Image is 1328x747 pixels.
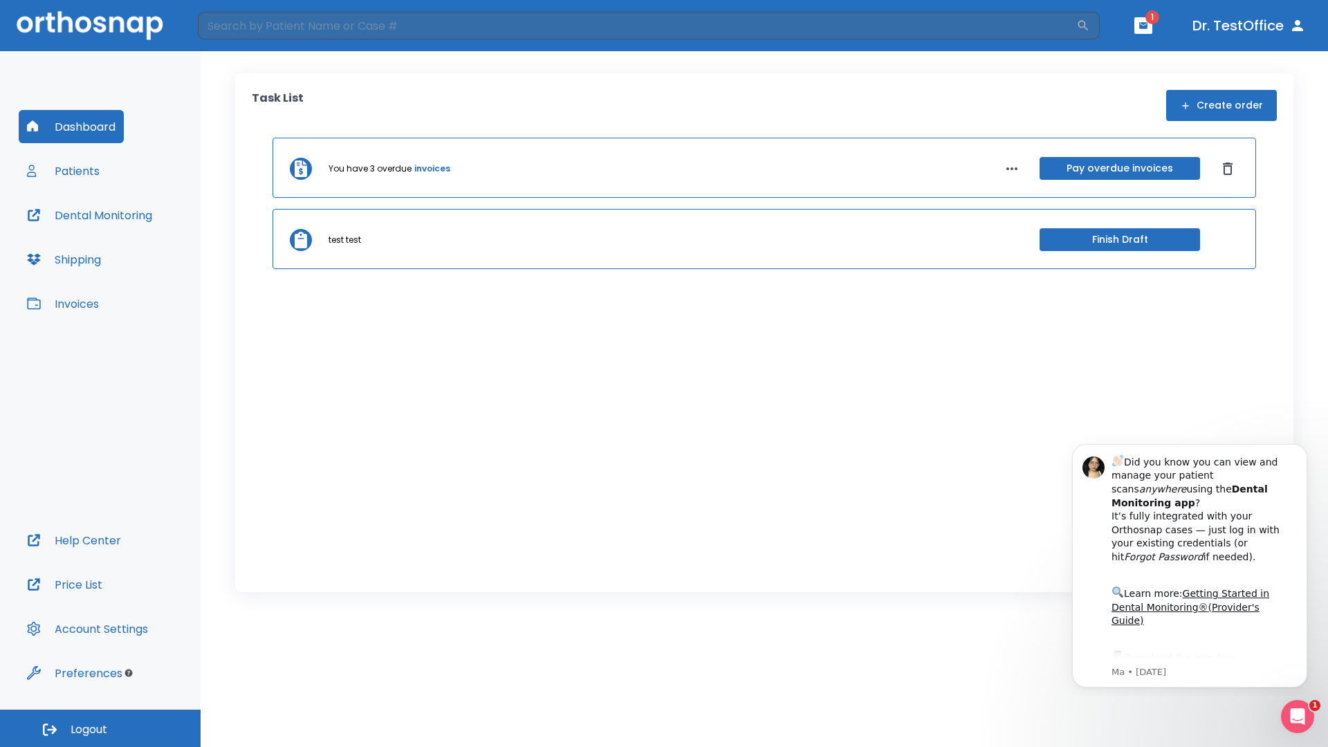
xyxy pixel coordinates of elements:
[19,199,160,232] button: Dental Monitoring
[1040,157,1200,180] button: Pay overdue invoices
[71,722,107,737] span: Logout
[329,234,361,246] p: test test
[1217,158,1239,180] button: Dismiss
[122,667,135,679] div: Tooltip anchor
[1051,432,1328,696] iframe: Intercom notifications message
[414,163,450,175] a: invoices
[252,90,304,121] p: Task List
[19,243,109,276] button: Shipping
[1145,10,1159,24] span: 1
[19,154,108,187] button: Patients
[60,221,183,246] a: App Store
[60,234,234,247] p: Message from Ma, sent 6w ago
[234,21,246,33] button: Dismiss notification
[17,11,163,39] img: Orthosnap
[1309,700,1320,711] span: 1
[19,524,129,557] button: Help Center
[19,287,107,320] button: Invoices
[329,163,412,175] p: You have 3 overdue
[1166,90,1277,121] button: Create order
[198,12,1076,39] input: Search by Patient Name or Case #
[1187,13,1311,38] button: Dr. TestOffice
[1281,700,1314,733] iframe: Intercom live chat
[19,612,156,645] button: Account Settings
[60,217,234,288] div: Download the app: | ​ Let us know if you need help getting started!
[19,568,111,601] button: Price List
[1040,228,1200,251] button: Finish Draft
[19,110,124,143] button: Dashboard
[19,656,131,690] button: Preferences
